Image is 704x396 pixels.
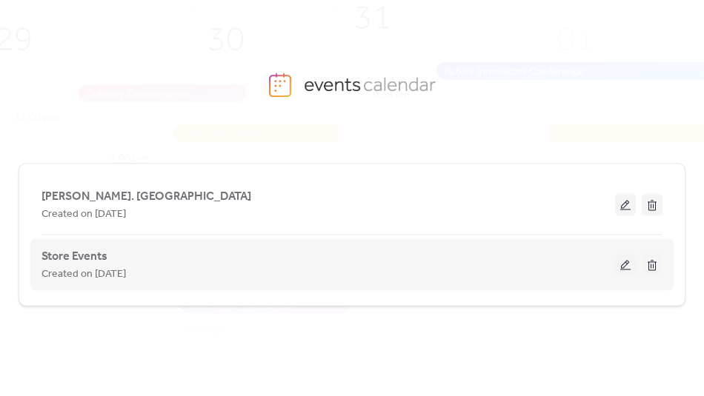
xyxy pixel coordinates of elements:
[41,192,251,201] a: [PERSON_NAME]. [GEOGRAPHIC_DATA]
[41,252,107,261] a: Store Events
[41,248,107,266] span: Store Events
[41,266,126,283] span: Created on [DATE]
[41,206,126,224] span: Created on [DATE]
[41,188,251,206] span: [PERSON_NAME]. [GEOGRAPHIC_DATA]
